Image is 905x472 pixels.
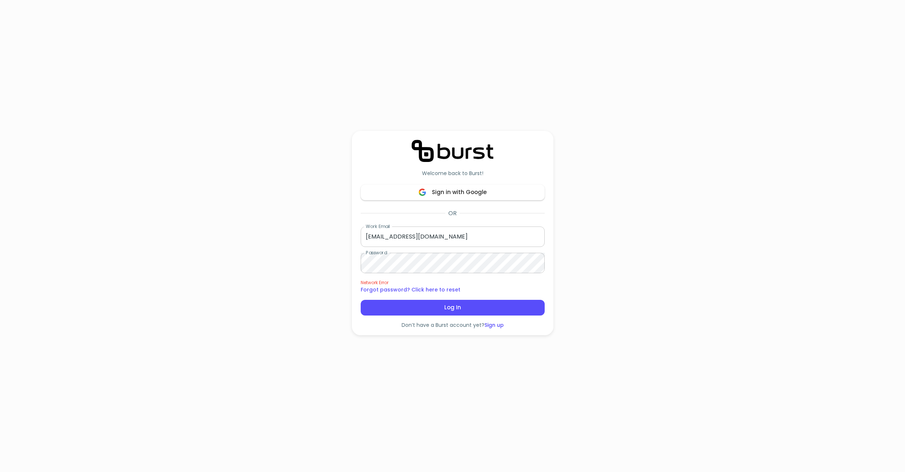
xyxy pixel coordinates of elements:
img: Logo [411,140,494,162]
button: GoogleSign in with Google [361,185,545,200]
img: Google [419,189,426,196]
a: Sign up [484,321,504,329]
span: Log In [369,303,537,312]
button: Log In [361,300,545,315]
p: OR [448,209,457,218]
a: Forgot password? Click here to reset [361,286,460,293]
span: Sign in with Google [369,187,537,197]
p: Network Error [361,279,545,286]
p: Welcome back to Burst! [422,170,483,177]
p: Don’t have a Burst account yet? [402,321,504,329]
